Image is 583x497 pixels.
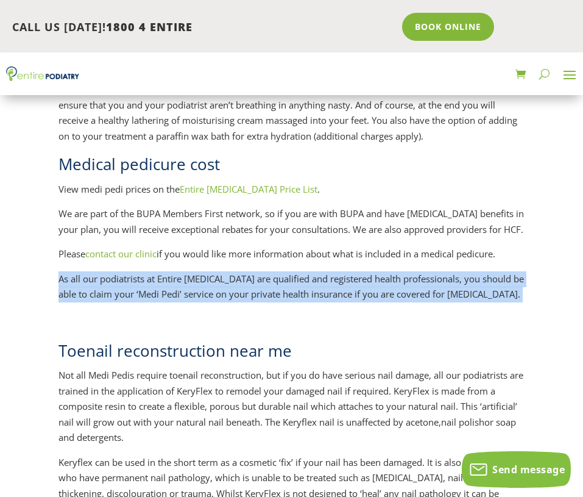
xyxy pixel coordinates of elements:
[492,463,565,476] span: Send message
[58,368,525,455] p: Not all Medi Pedis require toenail reconstruction, but if you do have serious nail damage, all ou...
[180,183,317,195] a: Entire [MEDICAL_DATA] Price List
[441,416,484,428] keyword: nail polish
[58,153,525,181] h2: Medical pedicure cost
[58,206,525,246] p: We are part of the BUPA Members First network, so if you are with BUPA and have [MEDICAL_DATA] be...
[12,20,394,35] p: CALL US [DATE]!
[58,340,525,368] h2: Toenail reconstruction near me
[85,248,157,260] a: contact our clinic
[58,271,525,312] p: As all our podiatrists at Entire [MEDICAL_DATA] are qualified and registered health professionals...
[106,20,193,34] span: 1800 4 ENTIRE
[462,451,571,488] button: Send message
[58,182,525,207] p: View medi pedi prices on the .
[58,246,525,271] p: Please if you would like more information about what is included in a medical pedicure.
[402,13,494,41] a: Book Online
